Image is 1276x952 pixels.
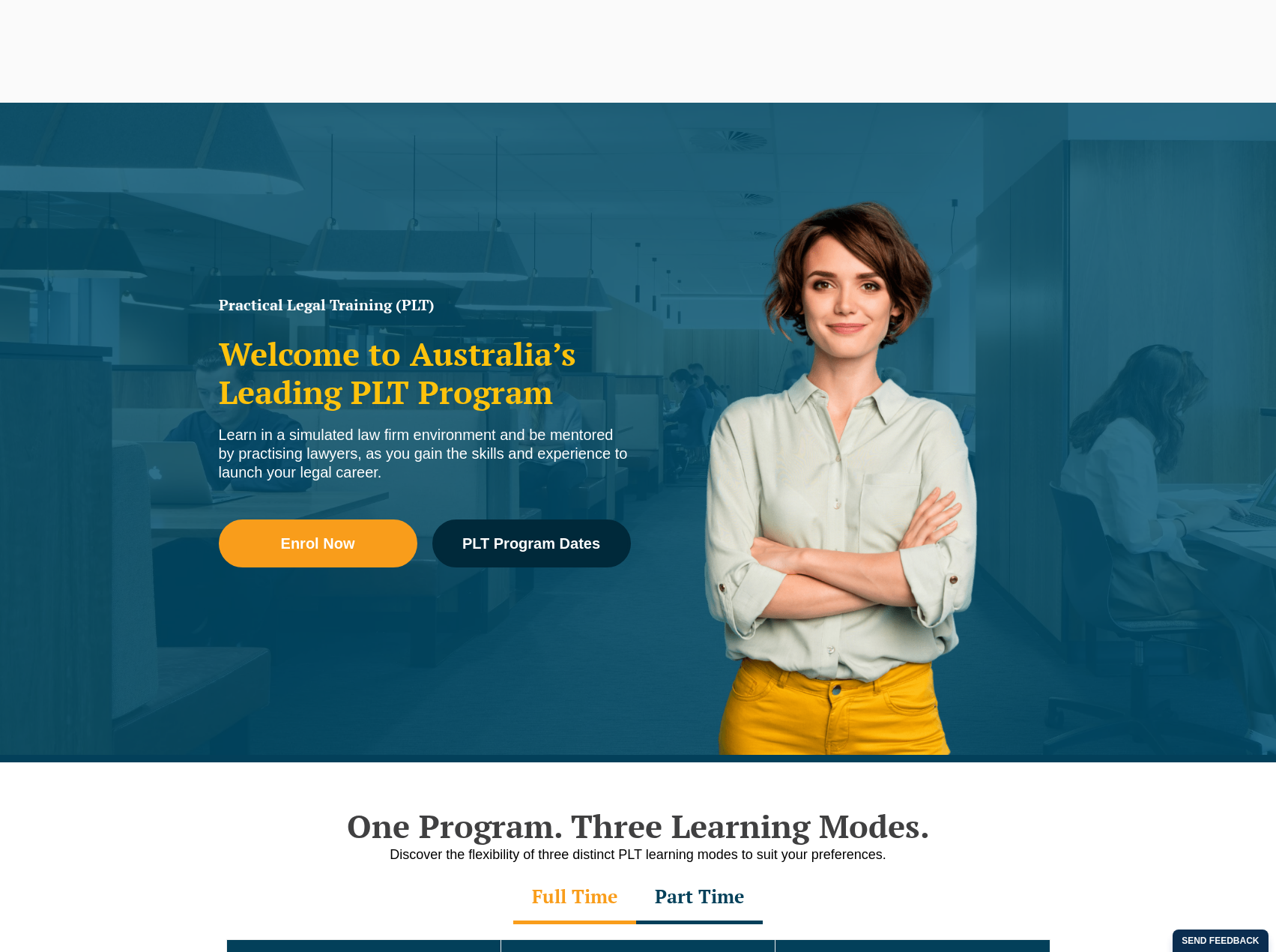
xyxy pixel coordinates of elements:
h2: One Program. Three Learning Modes. [211,807,1065,845]
span: Enrol Now [281,536,355,551]
div: Part Time [636,872,763,924]
a: Enrol Now [219,519,417,567]
h2: Welcome to Australia’s Leading PLT Program [219,335,631,411]
a: PLT Program Dates [432,519,631,567]
p: Discover the flexibility of three distinct PLT learning modes to suit your preferences. [211,846,1065,864]
h1: Practical Legal Training (PLT) [219,298,631,313]
div: Learn in a simulated law firm environment and be mentored by practising lawyers, as you gain the ... [219,426,631,482]
span: PLT Program Dates [462,536,600,551]
div: Full Time [513,872,636,924]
